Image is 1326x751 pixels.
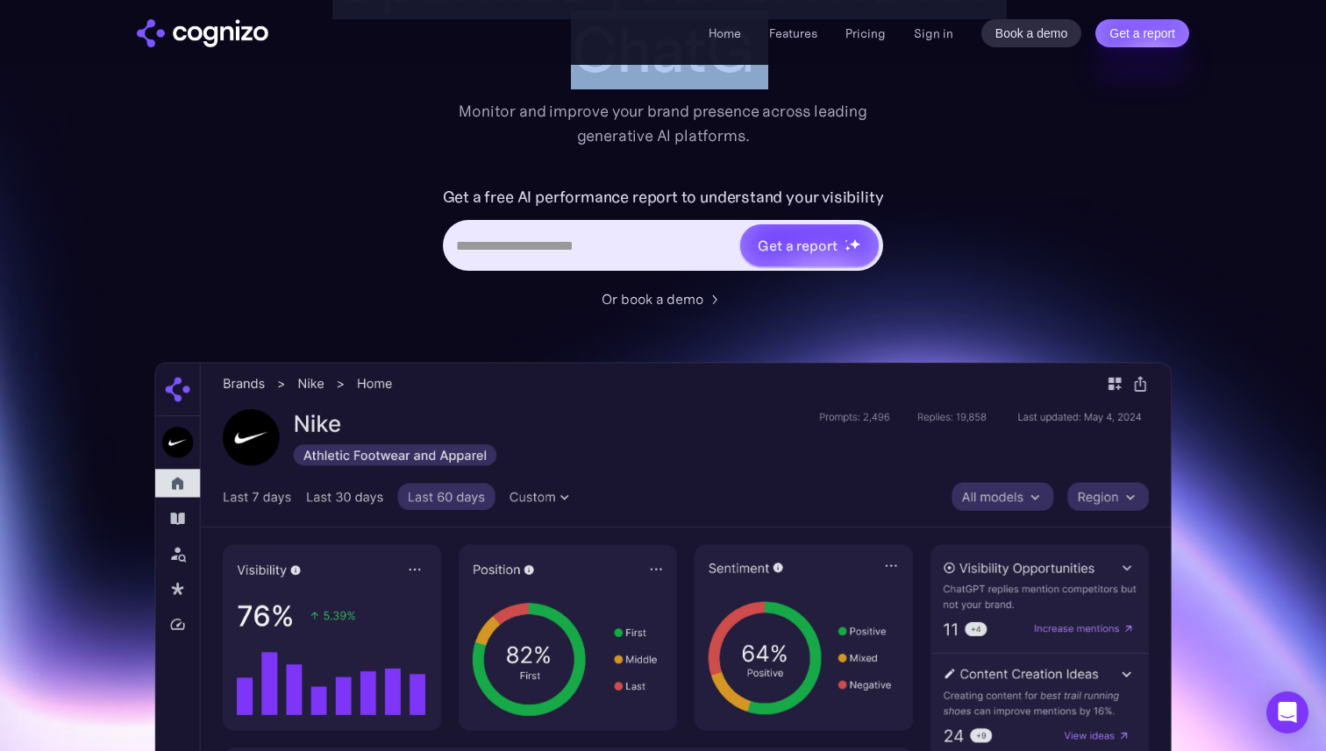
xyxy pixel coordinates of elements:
form: Hero URL Input Form [443,183,884,280]
a: Get a report [1095,19,1189,47]
img: star [845,239,847,242]
div: Or book a demo [602,288,703,309]
div: Open Intercom Messenger [1266,691,1308,733]
a: Get a reportstarstarstar [738,223,880,268]
img: cognizo logo [137,19,268,47]
a: Features [769,25,817,41]
a: Book a demo [981,19,1082,47]
label: Get a free AI performance report to understand your visibility [443,183,884,211]
a: home [137,19,268,47]
a: Pricing [845,25,886,41]
a: Or book a demo [602,288,724,309]
div: ChatG [312,15,1014,85]
a: Sign in [914,23,953,44]
div: Monitor and improve your brand presence across leading generative AI platforms. [447,99,879,148]
img: star [845,245,851,252]
div: Get a report [758,235,837,256]
img: star [849,238,860,250]
a: Home [709,25,741,41]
